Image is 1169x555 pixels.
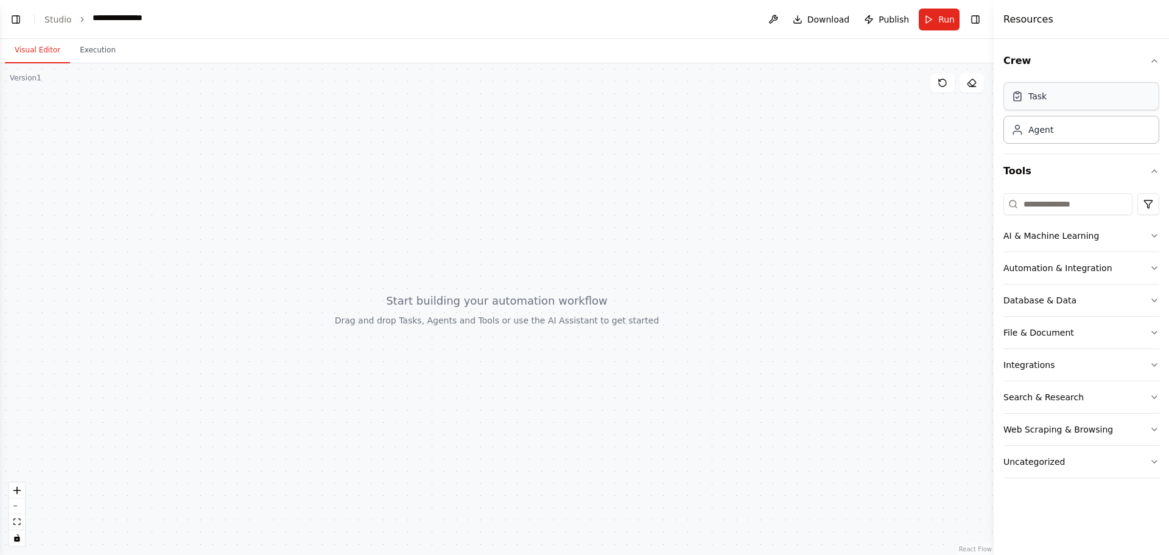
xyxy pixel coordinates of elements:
[1003,391,1084,403] div: Search & Research
[70,38,125,63] button: Execution
[9,483,25,498] button: zoom in
[1003,154,1159,188] button: Tools
[879,13,909,26] span: Publish
[919,9,960,30] button: Run
[9,483,25,546] div: React Flow controls
[7,11,24,28] button: Show left sidebar
[1003,456,1065,468] div: Uncategorized
[859,9,914,30] button: Publish
[967,11,984,28] button: Hide right sidebar
[788,9,855,30] button: Download
[10,73,41,83] div: Version 1
[44,12,168,27] nav: breadcrumb
[1003,423,1113,436] div: Web Scraping & Browsing
[807,13,850,26] span: Download
[1003,44,1159,78] button: Crew
[1028,90,1047,102] div: Task
[1003,230,1099,242] div: AI & Machine Learning
[9,514,25,530] button: fit view
[1003,327,1074,339] div: File & Document
[1003,317,1159,348] button: File & Document
[1003,262,1112,274] div: Automation & Integration
[1028,124,1053,136] div: Agent
[5,38,70,63] button: Visual Editor
[1003,381,1159,413] button: Search & Research
[1003,188,1159,488] div: Tools
[44,15,72,24] a: Studio
[1003,359,1055,371] div: Integrations
[959,546,992,553] a: React Flow attribution
[1003,220,1159,252] button: AI & Machine Learning
[1003,252,1159,284] button: Automation & Integration
[1003,294,1076,306] div: Database & Data
[9,530,25,546] button: toggle interactivity
[1003,78,1159,154] div: Crew
[9,498,25,514] button: zoom out
[1003,446,1159,478] button: Uncategorized
[1003,349,1159,381] button: Integrations
[1003,414,1159,445] button: Web Scraping & Browsing
[1003,285,1159,316] button: Database & Data
[938,13,955,26] span: Run
[1003,12,1053,27] h4: Resources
